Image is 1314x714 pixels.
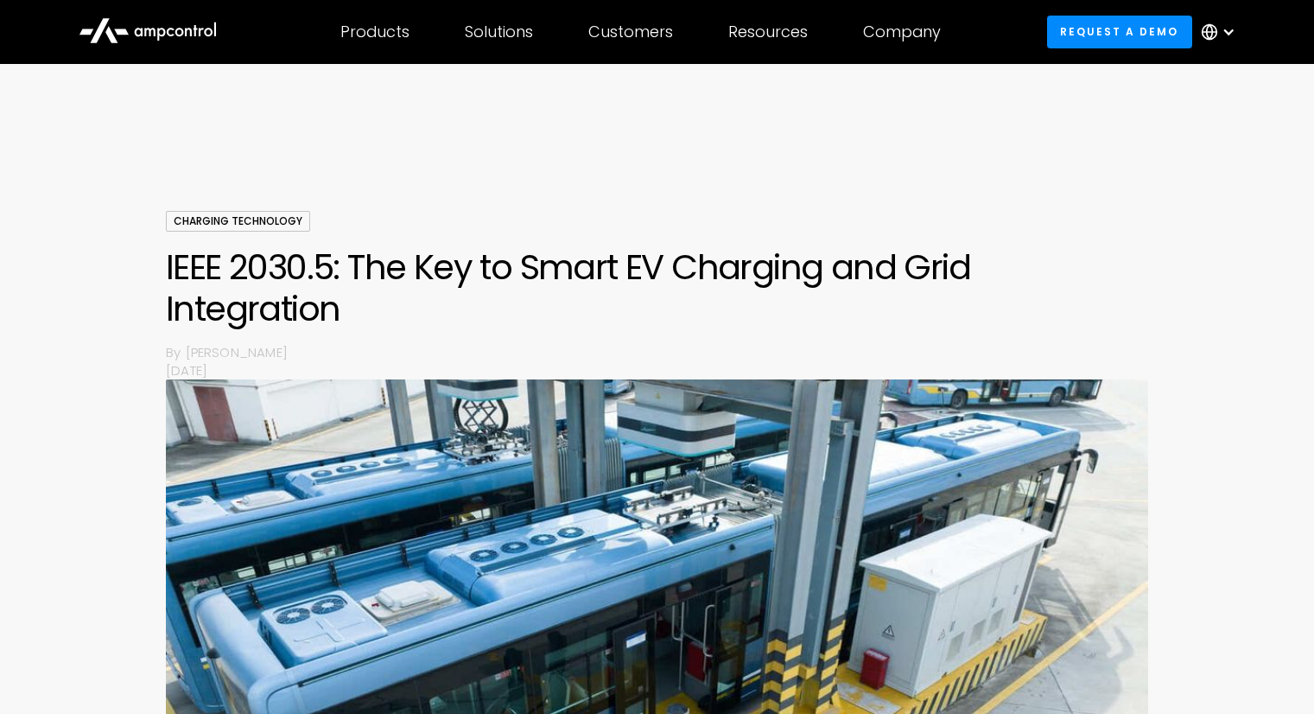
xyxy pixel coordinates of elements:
p: By [166,343,185,361]
p: [DATE] [166,361,1148,379]
div: Resources [728,22,808,41]
div: Charging Technology [166,211,310,232]
a: Request a demo [1047,16,1192,48]
div: Company [863,22,941,41]
div: Customers [588,22,673,41]
div: Solutions [465,22,533,41]
h1: IEEE 2030.5: The Key to Smart EV Charging and Grid Integration [166,246,1148,329]
p: [PERSON_NAME] [186,343,1148,361]
div: Products [340,22,409,41]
